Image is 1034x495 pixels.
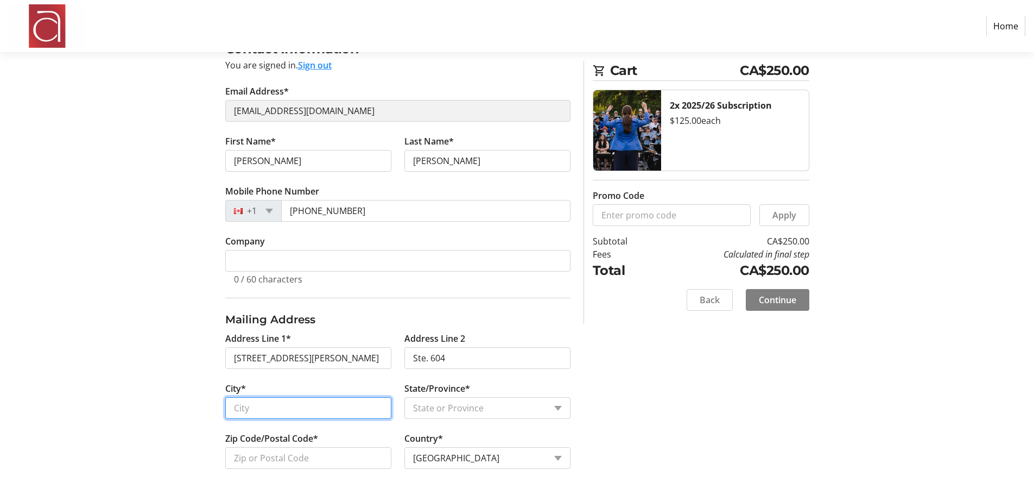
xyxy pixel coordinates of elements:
[225,311,570,328] h3: Mailing Address
[225,432,318,445] label: Zip Code/Postal Code*
[225,185,319,198] label: Mobile Phone Number
[700,293,720,306] span: Back
[740,61,809,80] span: CA$250.00
[655,248,809,261] td: Calculated in final step
[225,59,570,72] div: You are signed in.
[610,61,740,80] span: Cart
[687,289,733,311] button: Back
[234,273,302,285] tr-character-limit: 0 / 60 characters
[404,432,443,445] label: Country*
[281,200,570,222] input: (506) 234-5678
[655,261,809,280] td: CA$250.00
[986,16,1025,36] a: Home
[225,447,391,469] input: Zip or Postal Code
[225,397,391,419] input: City
[759,293,796,306] span: Continue
[298,59,332,72] button: Sign out
[404,332,465,345] label: Address Line 2
[225,235,265,248] label: Company
[772,209,796,222] span: Apply
[655,235,809,248] td: CA$250.00
[759,204,809,226] button: Apply
[593,235,655,248] td: Subtotal
[746,289,809,311] button: Continue
[9,4,86,48] img: Amadeus Choir of Greater Toronto 's Logo
[593,189,644,202] label: Promo Code
[593,261,655,280] td: Total
[225,382,246,395] label: City*
[404,135,454,148] label: Last Name*
[593,204,751,226] input: Enter promo code
[225,85,289,98] label: Email Address*
[404,382,470,395] label: State/Province*
[593,90,661,171] img: 2025/26 Subscription
[225,332,291,345] label: Address Line 1*
[225,347,391,369] input: Address
[670,99,772,111] strong: 2x 2025/26 Subscription
[593,248,655,261] td: Fees
[225,135,276,148] label: First Name*
[670,114,800,127] div: $125.00 each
